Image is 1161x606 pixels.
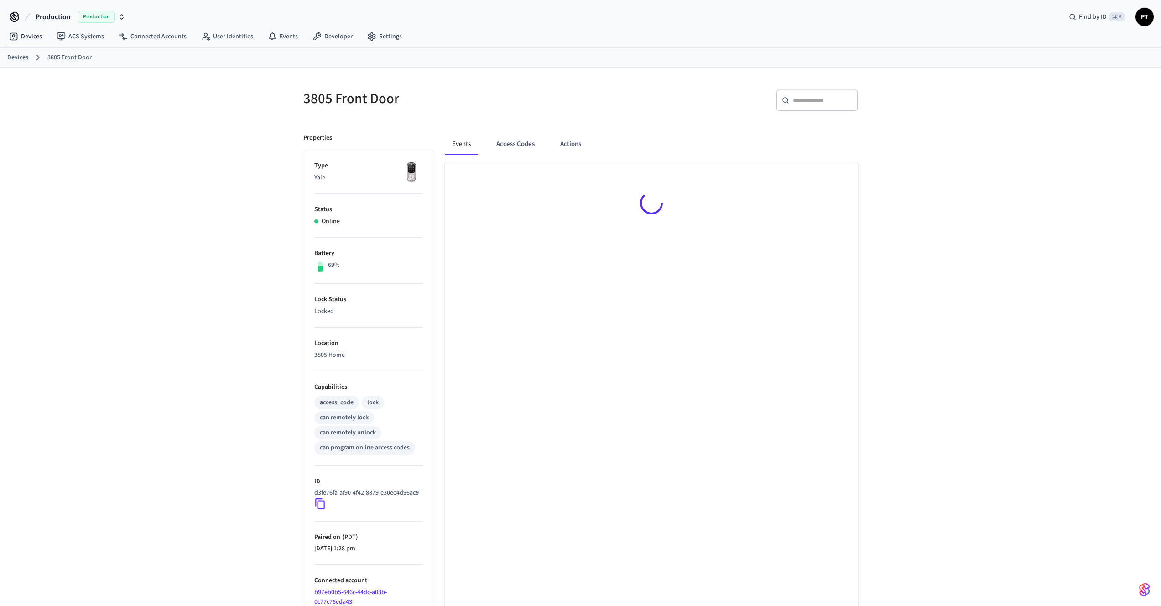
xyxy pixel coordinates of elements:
div: ant example [445,133,858,155]
a: Devices [2,28,49,45]
button: Access Codes [489,133,542,155]
p: [DATE] 1:28 pm [314,544,423,554]
p: Capabilities [314,382,423,392]
a: Events [260,28,305,45]
p: Type [314,161,423,171]
span: Production [78,11,115,23]
img: Yale Assure Touchscreen Wifi Smart Lock, Satin Nickel, Front [400,161,423,184]
p: Lock Status [314,295,423,304]
button: PT [1135,8,1154,26]
a: 3805 Front Door [47,53,92,63]
a: ACS Systems [49,28,111,45]
p: Connected account [314,576,423,585]
a: Settings [360,28,409,45]
p: Battery [314,249,423,258]
button: Events [445,133,478,155]
p: Yale [314,173,423,183]
div: access_code [320,398,354,407]
div: can remotely unlock [320,428,376,438]
p: d3fe76fa-af90-4f42-8879-e30ee4d96ac9 [314,488,419,498]
span: Production [36,11,71,22]
div: Find by ID⌘ K [1062,9,1132,25]
span: PT [1136,9,1153,25]
span: ( PDT ) [340,533,358,542]
p: Location [314,339,423,348]
img: SeamLogoGradient.69752ec5.svg [1139,582,1150,597]
button: Actions [553,133,588,155]
p: 3805 Home [314,350,423,360]
p: Online [322,217,340,226]
a: Developer [305,28,360,45]
p: ID [314,477,423,486]
span: Find by ID [1079,12,1107,21]
div: can remotely lock [320,413,369,423]
div: can program online access codes [320,443,410,453]
p: Locked [314,307,423,316]
p: Properties [303,133,332,143]
p: Status [314,205,423,214]
span: ⌘ K [1109,12,1125,21]
p: Paired on [314,533,423,542]
div: lock [367,398,379,407]
a: User Identities [194,28,260,45]
p: 69% [328,261,340,270]
h5: 3805 Front Door [303,89,575,108]
a: Devices [7,53,28,63]
a: Connected Accounts [111,28,194,45]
